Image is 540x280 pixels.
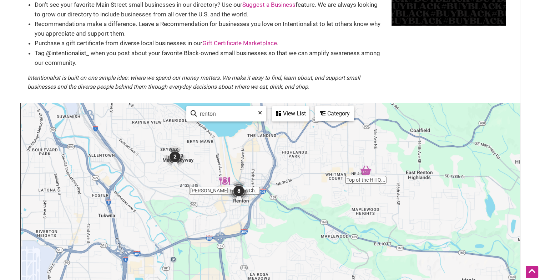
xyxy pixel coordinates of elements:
li: Recommendations make a difference. Leave a Recommendation for businesses you love on Intentionali... [35,19,384,38]
div: 8 [228,180,249,202]
div: 2 [164,146,186,167]
div: View List [273,107,308,120]
div: Ezell's Famous Chicken [219,176,230,186]
em: Intentionalist is built on one simple idea: where we spend our money matters. We make it easy to ... [27,74,360,90]
a: Suggest a Business [242,1,296,8]
div: Type to search and filter [186,106,266,121]
li: Tag @intentionalist_ when you post about your favorite Black-owned small businesses so that we ca... [35,48,384,68]
a: Gift Certificate Marketplace [202,40,277,47]
input: Type to find and filter... [197,107,262,121]
div: Top of the Hill Quality Produce and Meat [360,165,371,176]
div: Scroll Back to Top [526,266,538,278]
div: Category [316,107,353,120]
div: See a list of the visible businesses [272,106,309,121]
li: Purchase a gift certificate from diverse local businesses in our . [35,38,384,48]
div: Filter by category [315,106,354,121]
